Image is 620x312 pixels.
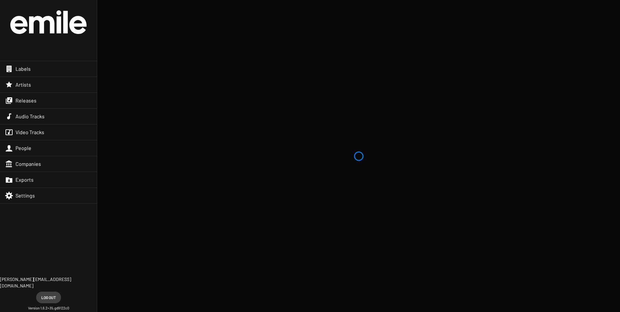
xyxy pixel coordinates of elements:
[15,145,31,151] span: People
[15,177,34,183] span: Exports
[15,129,44,135] span: Video Tracks
[15,192,35,199] span: Settings
[15,66,31,72] span: Labels
[36,292,61,303] button: Log out
[15,113,45,120] span: Audio Tracks
[10,10,87,34] img: grand-official-logo.svg
[15,81,31,88] span: Artists
[28,306,69,311] small: Version 1.6.2+35.gd9122c0
[41,292,56,303] span: Log out
[15,97,36,104] span: Releases
[15,161,41,167] span: Companies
